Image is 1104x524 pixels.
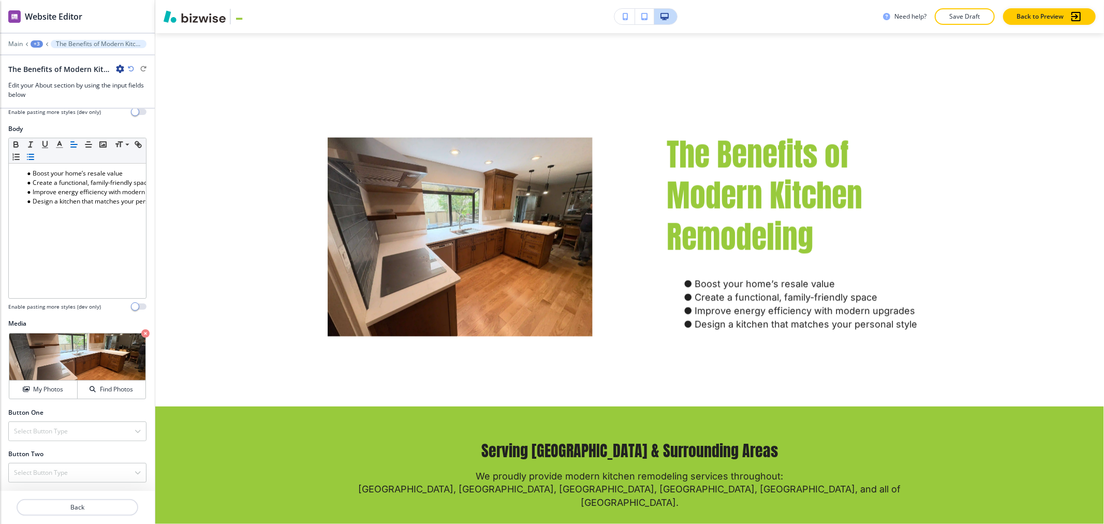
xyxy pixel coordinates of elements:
li: Improve energy efficiency with modern upgrades [681,304,932,318]
p: Back to Preview [1017,12,1064,21]
h3: Need help? [894,12,926,21]
img: editor icon [8,10,21,23]
h3: Edit your About section by using the input fields below [8,81,146,99]
li: Boost your home’s resale value [23,169,141,178]
p: Back [18,503,137,512]
img: Bizwise Logo [164,10,226,23]
button: My Photos [9,381,78,399]
button: Find Photos [78,381,145,399]
img: <p><span style="color: rgb(152, 202, 60);">The Benefits of Modern Kitchen Remodeling</span></p> [328,138,593,337]
h2: Media [8,319,146,328]
button: Back [17,499,138,516]
button: The Benefits of Modern Kitchen Remodeling [51,40,146,48]
h2: Body [8,124,23,134]
span: The Benefits of Modern Kitchen Remodeling [667,131,870,261]
p: [GEOGRAPHIC_DATA], [GEOGRAPHIC_DATA], [GEOGRAPHIC_DATA], [GEOGRAPHIC_DATA], [GEOGRAPHIC_DATA], an... [328,483,932,510]
li: Design a kitchen that matches your personal style [681,318,932,331]
h4: Select Button Type [14,468,68,477]
h4: Enable pasting more styles (dev only) [8,108,101,116]
h2: Website Editor [25,10,82,23]
button: +3 [31,40,43,48]
p: Serving [GEOGRAPHIC_DATA] & Surrounding Areas [328,441,932,461]
li: Improve energy efficiency with modern upgrades [23,187,141,197]
h4: Select Button Type [14,427,68,436]
p: The Benefits of Modern Kitchen Remodeling [56,40,141,48]
button: Main [8,40,23,48]
h4: Find Photos [100,385,133,394]
h2: The Benefits of Modern Kitchen Remodeling [8,64,112,75]
div: My PhotosFind Photos [8,332,146,400]
h4: My Photos [33,385,63,394]
h2: Button Two [8,449,43,459]
button: Save Draft [935,8,995,25]
li: Boost your home’s resale value [681,278,932,291]
h4: Enable pasting more styles (dev only) [8,303,101,311]
li: Design a kitchen that matches your personal style [23,197,141,206]
li: Create a functional, family-friendly space [23,178,141,187]
p: We proudly provide modern kitchen remodeling services throughout: [328,470,932,483]
p: Save Draft [948,12,981,21]
li: Create a functional, family-friendly space [681,291,932,304]
button: Back to Preview [1003,8,1096,25]
img: Your Logo [235,12,263,21]
h2: Button One [8,408,43,417]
